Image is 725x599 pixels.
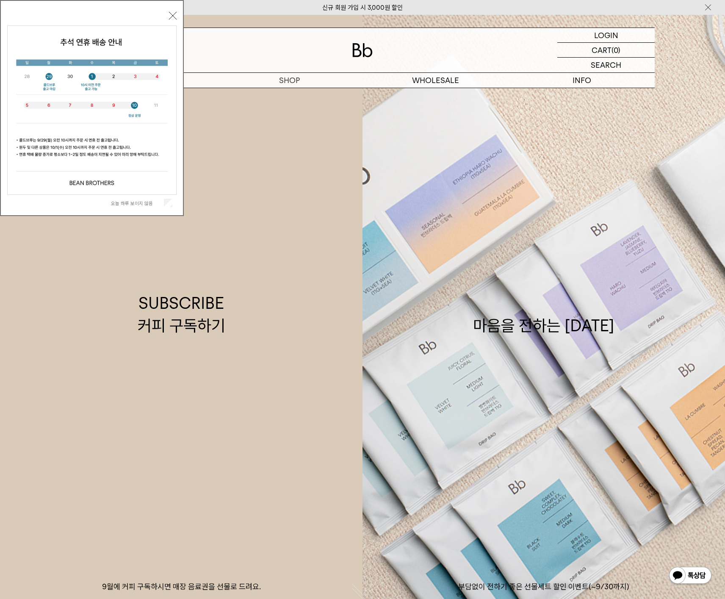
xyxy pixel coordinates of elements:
[557,28,655,43] a: LOGIN
[111,200,162,206] label: 오늘 하루 보이지 않음
[362,73,509,88] p: WHOLESALE
[138,292,225,337] div: SUBSCRIBE 커피 구독하기
[592,43,612,57] p: CART
[322,4,403,11] a: 신규 회원 가입 시 3,000원 할인
[668,566,712,586] img: 카카오톡 채널 1:1 채팅 버튼
[352,43,373,57] img: 로고
[557,43,655,58] a: CART (0)
[473,292,614,337] div: 마음을 전하는 [DATE]
[509,73,655,88] p: INFO
[169,12,177,19] button: 닫기
[216,73,362,88] a: SHOP
[594,28,618,42] p: LOGIN
[8,26,176,194] img: 5e4d662c6b1424087153c0055ceb1a13_140731.jpg
[612,43,620,57] p: (0)
[591,58,621,72] p: SEARCH
[362,582,725,592] p: 부담없이 전하기 좋은 선물세트 할인 이벤트(~9/30까지)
